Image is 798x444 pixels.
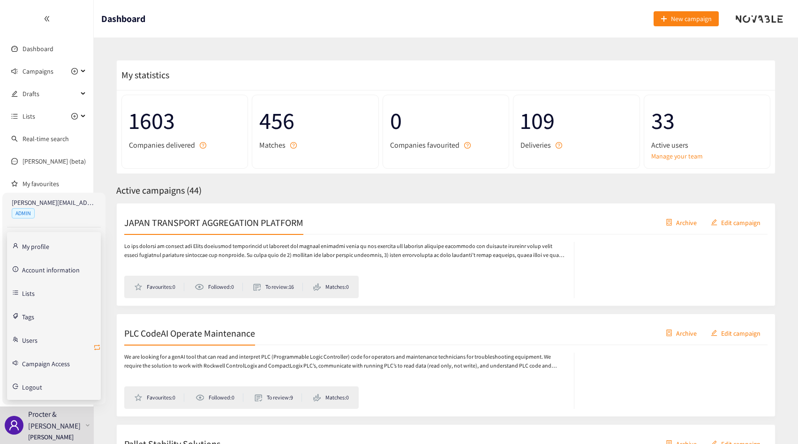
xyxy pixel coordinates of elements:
a: Real-time search [23,135,69,143]
span: Campaigns [23,62,53,81]
li: Favourites: 0 [134,393,184,402]
span: edit [711,330,717,337]
span: Edit campaign [721,328,760,338]
span: Active users [651,139,688,151]
span: Drafts [23,84,78,103]
li: Followed: 0 [196,393,243,402]
li: To review: 16 [253,283,303,291]
span: double-left [44,15,50,22]
a: Account information [22,265,80,273]
li: To review: 9 [255,393,302,402]
li: Matches: 0 [313,283,349,291]
p: [PERSON_NAME] [28,432,74,442]
button: containerArchive [659,215,704,230]
button: containerArchive [659,325,704,340]
span: Lists [23,107,35,126]
a: Users [22,335,38,344]
span: My statistics [117,69,169,81]
p: We are looking for a genAI tool that can read and interpret PLC (Programmable Logic Controller) c... [124,353,565,370]
a: JAPAN TRANSPORT AGGREGATION PLATFORMcontainerArchiveeditEdit campaignLo ips dolorsi am consect ad... [116,203,775,306]
span: Logout [22,384,42,391]
span: container [666,219,672,226]
span: Archive [676,328,697,338]
span: Companies delivered [129,139,195,151]
span: question-circle [200,142,206,149]
a: My profile [22,241,49,250]
p: Lo ips dolorsi am consect adi Elits doeiusmod temporincid ut laboreet dol magnaal enimadmi venia ... [124,242,565,260]
li: Followed: 0 [195,283,242,291]
button: editEdit campaign [704,215,768,230]
a: PLC CodeAI Operate MaintenancecontainerArchiveeditEdit campaignWe are looking for a genAI tool th... [116,314,775,417]
li: Favourites: 0 [134,283,184,291]
a: Tags [22,312,34,320]
li: Matches: 0 [313,393,349,402]
h2: PLC CodeAI Operate Maintenance [124,326,255,339]
a: [PERSON_NAME] (beta) [23,157,86,166]
span: 456 [259,102,371,139]
button: editEdit campaign [704,325,768,340]
p: Procter & [PERSON_NAME] [28,408,82,432]
span: unordered-list [11,113,18,120]
span: question-circle [290,142,297,149]
span: Archive [676,217,697,227]
span: plus-circle [71,68,78,75]
span: Active campaigns ( 44 ) [116,184,202,196]
iframe: Chat Widget [751,399,798,444]
span: user [8,420,20,431]
span: 109 [520,102,632,139]
a: Dashboard [23,45,53,53]
h2: JAPAN TRANSPORT AGGREGATION PLATFORM [124,216,303,229]
a: Lists [22,288,35,297]
span: 33 [651,102,763,139]
span: Edit campaign [721,217,760,227]
span: sound [11,68,18,75]
button: plusNew campaign [654,11,719,26]
span: edit [711,219,717,226]
span: Deliveries [520,139,551,151]
span: Companies favourited [390,139,459,151]
span: question-circle [464,142,471,149]
span: plus-circle [71,113,78,120]
span: plus [661,15,667,23]
span: logout [13,384,18,389]
span: 0 [390,102,502,139]
span: New campaign [671,14,712,24]
span: edit [11,90,18,97]
a: Campaign Access [22,359,70,367]
span: retweet [93,344,101,353]
div: Widget de chat [751,399,798,444]
button: retweet [93,340,101,355]
span: container [666,330,672,337]
p: [PERSON_NAME][EMAIL_ADDRESS][PERSON_NAME][DOMAIN_NAME] [12,197,96,208]
span: 1603 [129,102,241,139]
span: question-circle [556,142,562,149]
a: My favourites [23,174,86,193]
span: Matches [259,139,286,151]
a: Manage your team [651,151,763,161]
span: ADMIN [12,208,35,218]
